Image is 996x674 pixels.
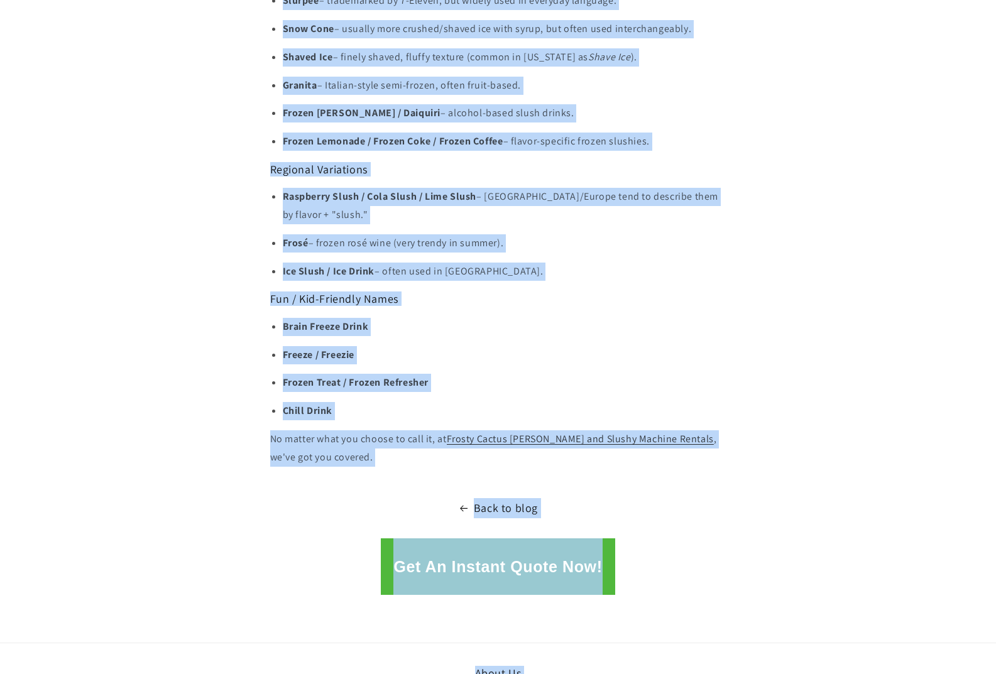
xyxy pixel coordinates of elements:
[283,20,726,38] p: – usually more crushed/shaved ice with syrup, but often used interchangeably.
[270,430,726,467] p: No matter what you choose to call it, at , we've got you covered.
[283,234,726,253] p: – frozen rosé wine (very trendy in summer).
[283,404,333,417] strong: Chill Drink
[283,79,317,92] strong: Granita
[283,134,503,148] strong: Frozen Lemonade / Frozen Coke / Frozen Coffee
[270,291,726,306] h3: Fun / Kid-Friendly Names
[588,50,630,63] em: Shave Ice
[283,133,726,151] p: – flavor-specific frozen slushies.
[283,348,355,361] strong: Freeze / Freezie
[283,48,726,67] p: – finely shaved, fluffy texture (common in [US_STATE] as ).
[283,320,369,333] strong: Brain Freeze Drink
[381,538,615,595] button: Get An Instant Quote Now!
[283,264,375,278] strong: Ice Slush / Ice Drink
[283,104,726,122] p: – alcohol-based slush drinks.
[283,190,477,203] strong: Raspberry Slush / Cola Slush / Lime Slush
[270,162,726,177] h3: Regional Variations
[283,106,441,119] strong: Frozen [PERSON_NAME] / Daiquiri
[283,263,726,281] p: – often used in [GEOGRAPHIC_DATA].
[447,432,714,445] a: Frosty Cactus [PERSON_NAME] and Slushy Machine Rentals
[283,50,333,63] strong: Shaved Ice
[283,236,309,249] strong: Frosé
[283,22,334,35] strong: Snow Cone
[283,77,726,95] p: – Italian-style semi-frozen, often fruit-based.
[283,188,726,224] p: – [GEOGRAPHIC_DATA]/Europe tend to describe them by flavor + "slush."
[283,376,429,389] strong: Frozen Treat / Frozen Refresher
